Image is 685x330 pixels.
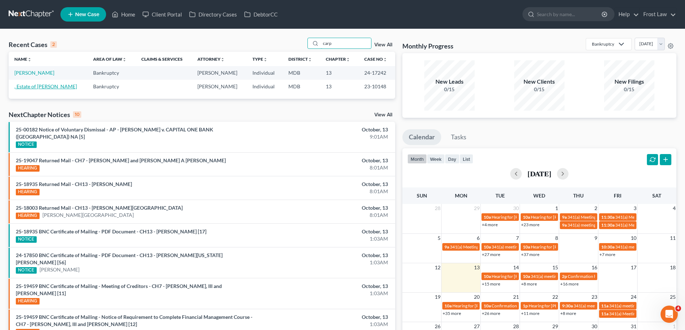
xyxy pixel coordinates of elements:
[450,244,520,250] span: 341(a) Meeting for [PERSON_NAME]
[591,263,598,272] span: 16
[16,267,37,274] div: NOTICE
[521,311,539,316] a: +11 more
[552,263,559,272] span: 15
[359,80,395,93] td: 23-10148
[601,244,615,250] span: 10:30a
[16,205,183,211] a: 25-18003 Returned Mail - CH13 - [PERSON_NAME][GEOGRAPHIC_DATA]
[269,228,388,235] div: October, 13
[437,234,441,242] span: 5
[567,222,637,228] span: 341(a) meeting for [PERSON_NAME]
[308,57,312,62] i: unfold_more
[444,244,449,250] span: 9a
[562,303,573,308] span: 9:30a
[591,293,598,301] span: 23
[241,8,281,21] a: DebtorCC
[16,236,37,243] div: NOTICE
[592,41,614,47] div: Bankruptcy
[16,181,132,187] a: 25-18935 Returned Mail - CH13 - [PERSON_NAME]
[484,244,491,250] span: 10a
[269,252,388,259] div: October, 13
[630,293,637,301] span: 24
[615,214,685,220] span: 341(a) Meeting for [PERSON_NAME]
[16,189,40,195] div: HEARING
[594,204,598,213] span: 2
[455,192,467,199] span: Mon
[136,52,192,66] th: Claims & Services
[514,86,565,93] div: 0/15
[560,281,579,287] a: +16 more
[476,234,480,242] span: 6
[424,86,475,93] div: 0/15
[16,213,40,219] div: HEARING
[484,274,491,279] span: 10a
[630,234,637,242] span: 10
[269,212,388,219] div: 8:01AM
[492,214,586,220] span: Hearing for [PERSON_NAME] & [PERSON_NAME]
[484,303,491,308] span: 10a
[521,222,539,227] a: +23 more
[220,57,225,62] i: unfold_more
[452,303,508,308] span: Hearing for [PERSON_NAME]
[402,42,453,50] h3: Monthly Progress
[424,78,475,86] div: New Leads
[484,214,491,220] span: 10a
[492,303,611,308] span: Confirmation hearing for [PERSON_NAME] & [PERSON_NAME]
[531,274,615,279] span: 341(a) meeting for Adebisi [PERSON_NAME]
[652,192,661,199] span: Sat
[496,192,505,199] span: Tue
[601,311,608,316] span: 11a
[283,80,320,93] td: MDB
[473,293,480,301] span: 20
[27,57,32,62] i: unfold_more
[320,66,359,79] td: 13
[594,234,598,242] span: 9
[407,154,427,164] button: month
[473,204,480,213] span: 29
[192,66,246,79] td: [PERSON_NAME]
[521,252,539,257] a: +37 more
[492,274,548,279] span: Hearing for [PERSON_NAME]
[523,214,530,220] span: 10a
[16,252,223,265] a: 24-17850 BNC Certificate of Mailing - PDF Document - CH13 - [PERSON_NAME][US_STATE] [PERSON_NAME]...
[269,181,388,188] div: October, 13
[263,57,268,62] i: unfold_more
[269,164,388,171] div: 8:01AM
[482,281,500,287] a: +15 more
[186,8,241,21] a: Directory Cases
[567,214,637,220] span: 341(a) Meeting for [PERSON_NAME]
[50,41,57,48] div: 2
[383,57,387,62] i: unfold_more
[197,56,225,62] a: Attorneyunfold_more
[443,311,461,316] a: +35 more
[531,244,587,250] span: Hearing for [PERSON_NAME]
[533,192,545,199] span: Wed
[16,165,40,172] div: HEARING
[75,12,99,17] span: New Case
[364,56,387,62] a: Case Nounfold_more
[512,293,520,301] span: 21
[269,157,388,164] div: October, 13
[326,56,350,62] a: Chapterunfold_more
[42,212,134,219] a: [PERSON_NAME][GEOGRAPHIC_DATA]
[604,78,654,86] div: New Filings
[16,126,213,140] a: 25-00182 Notice of Voluntary Dismissal - AP - [PERSON_NAME] v. CAPITAL ONE BANK ([GEOGRAPHIC_DATA...
[521,281,537,287] a: +8 more
[269,188,388,195] div: 8:01AM
[122,57,127,62] i: unfold_more
[9,110,81,119] div: NextChapter Notices
[473,263,480,272] span: 13
[512,263,520,272] span: 14
[87,80,135,93] td: Bankruptcy
[630,263,637,272] span: 17
[14,83,77,89] a: , Estate of [PERSON_NAME]
[562,274,567,279] span: 2p
[269,313,388,321] div: October, 13
[523,274,530,279] span: 10a
[434,293,441,301] span: 19
[554,204,559,213] span: 1
[560,311,576,316] a: +8 more
[269,259,388,266] div: 1:03AM
[269,235,388,242] div: 1:03AM
[269,290,388,297] div: 1:03AM
[615,8,639,21] a: Help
